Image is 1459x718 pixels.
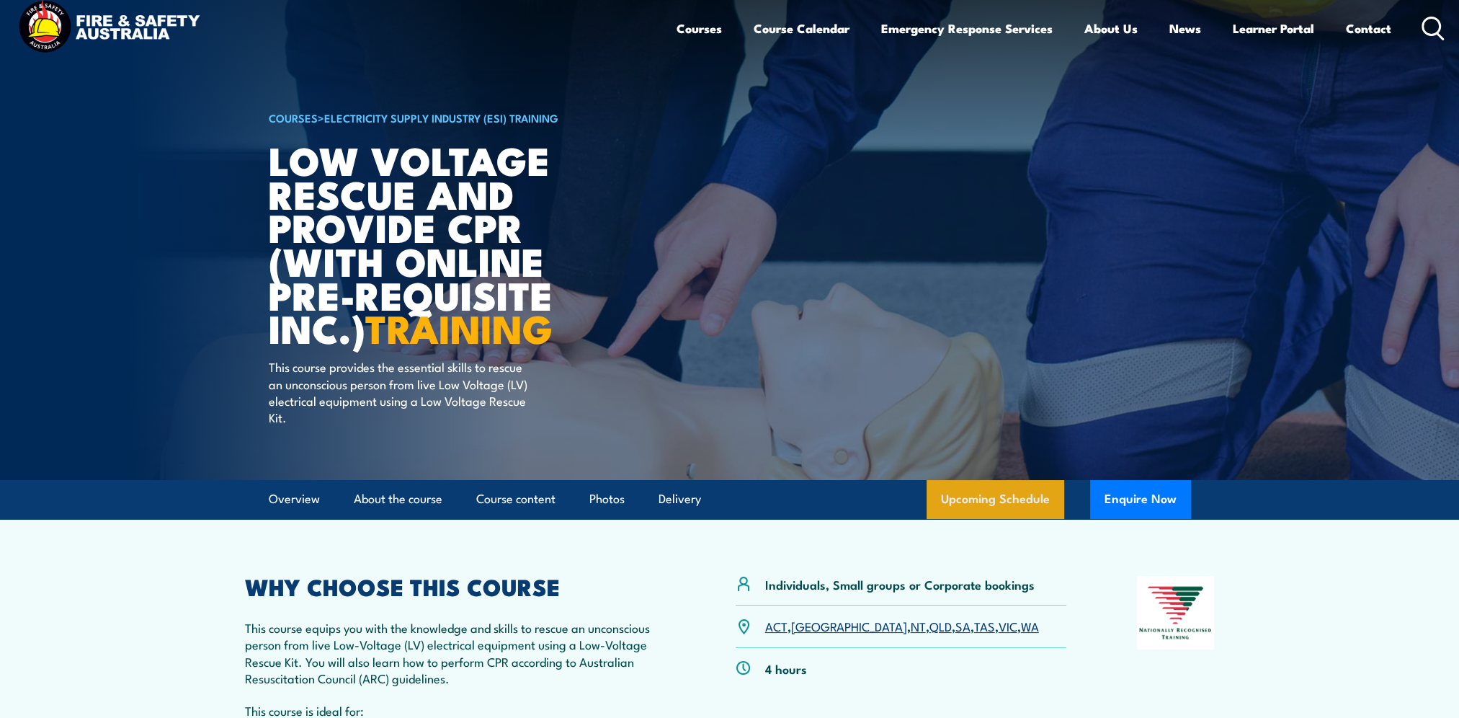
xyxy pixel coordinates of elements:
a: Course content [476,480,556,518]
a: QLD [929,617,952,634]
a: About the course [354,480,442,518]
button: Enquire Now [1090,480,1191,519]
a: Courses [677,9,722,48]
a: [GEOGRAPHIC_DATA] [791,617,907,634]
p: This course provides the essential skills to rescue an unconscious person from live Low Voltage (... [269,358,532,426]
p: Individuals, Small groups or Corporate bookings [765,576,1035,593]
a: Learner Portal [1233,9,1314,48]
a: Delivery [659,480,701,518]
a: Photos [589,480,625,518]
h6: > [269,109,625,126]
a: TAS [974,617,995,634]
p: This course equips you with the knowledge and skills to rescue an unconscious person from live Lo... [245,619,666,687]
a: ACT [765,617,787,634]
h2: WHY CHOOSE THIS COURSE [245,576,666,596]
a: Course Calendar [754,9,849,48]
a: Electricity Supply Industry (ESI) Training [324,110,558,125]
a: VIC [999,617,1017,634]
p: 4 hours [765,660,807,677]
a: Overview [269,480,320,518]
strong: TRAINING [365,297,553,357]
a: SA [955,617,971,634]
a: COURSES [269,110,318,125]
img: Nationally Recognised Training logo. [1137,576,1215,650]
a: Upcoming Schedule [927,480,1064,519]
h1: Low Voltage Rescue and Provide CPR (with online Pre-requisite inc.) [269,143,625,345]
a: NT [911,617,926,634]
a: Emergency Response Services [881,9,1053,48]
a: About Us [1084,9,1138,48]
a: Contact [1346,9,1391,48]
a: WA [1021,617,1039,634]
a: News [1169,9,1201,48]
p: , , , , , , , [765,618,1039,634]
